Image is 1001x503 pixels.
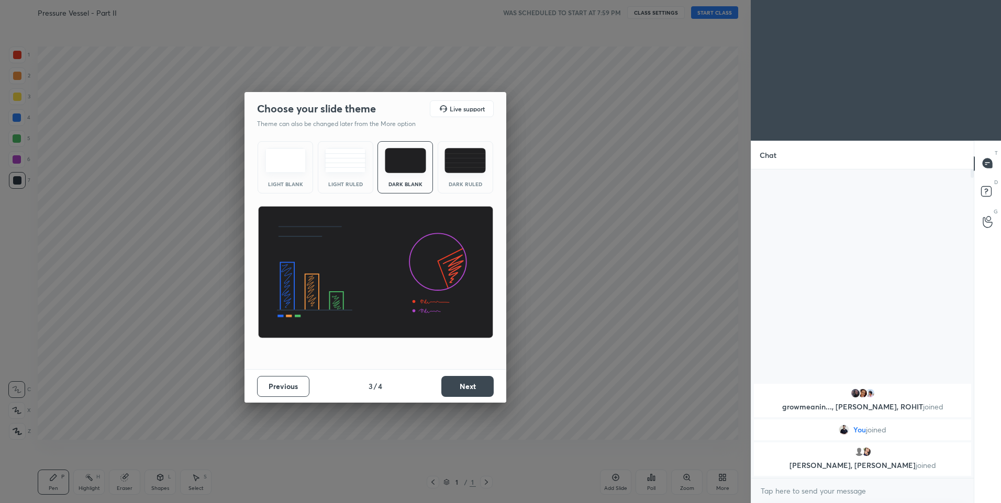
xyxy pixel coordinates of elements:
img: darkRuledTheme.de295e13.svg [444,148,486,173]
img: default.png [854,447,864,457]
span: joined [923,402,943,411]
span: joined [916,460,936,470]
h4: 4 [378,381,382,392]
img: ad9b1ca7378248a280ec44d6413dd476.jpg [858,388,868,398]
img: 1f83dd5ecca0447fb8ea279416639fcc.jpg [865,388,875,398]
img: 9a58a05a9ad6482a82cd9b5ca215b066.jpg [861,447,872,457]
button: Next [441,376,494,397]
div: Dark Blank [384,181,426,187]
p: Theme can also be changed later from the More option [257,119,427,129]
img: lightRuledTheme.5fabf969.svg [325,148,366,173]
img: d5943a60338d4702bbd5b520241f8b59.jpg [850,388,861,398]
img: 3a38f146e3464b03b24dd93f76ec5ac5.jpg [839,425,849,435]
h2: Choose your slide theme [257,102,376,116]
img: darkThemeBanner.d06ce4a2.svg [258,206,494,339]
div: Light Blank [264,181,306,187]
span: joined [866,426,886,434]
p: T [995,149,998,157]
p: G [994,208,998,215]
div: grid [751,382,974,478]
h4: / [374,381,377,392]
h4: 3 [369,381,373,392]
p: Chat [751,141,785,169]
button: Previous [257,376,309,397]
p: growmeanin..., [PERSON_NAME], ROHIT [760,403,965,411]
h5: Live support [450,106,485,112]
p: [PERSON_NAME], [PERSON_NAME] [760,461,965,470]
img: lightTheme.e5ed3b09.svg [265,148,306,173]
div: Dark Ruled [444,181,486,187]
p: D [994,178,998,186]
img: darkTheme.f0cc69e5.svg [385,148,426,173]
div: Light Ruled [325,181,366,187]
span: You [853,426,866,434]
